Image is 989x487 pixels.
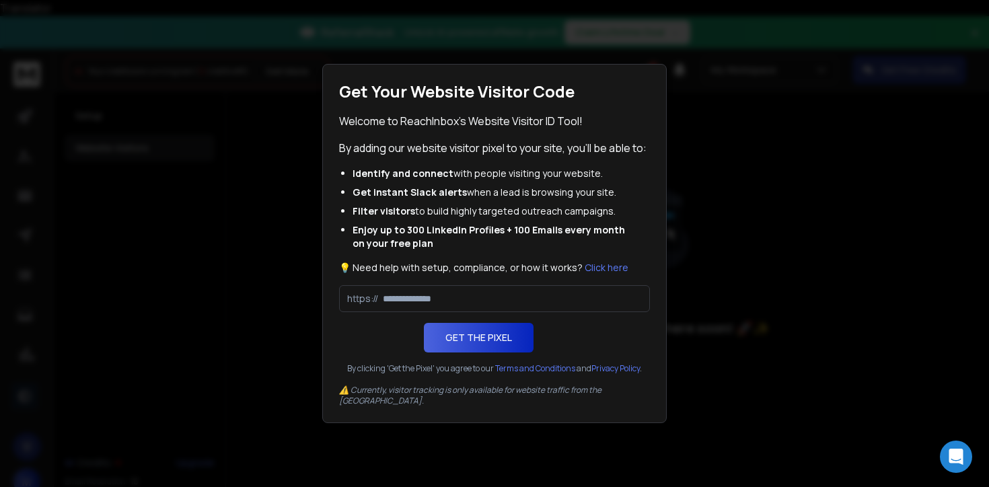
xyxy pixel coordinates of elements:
li: Enjoy up to 300 LinkedIn Profiles + 100 Emails every month on your free plan [353,223,636,250]
span: Filter visitors [353,204,415,217]
a: Terms and Conditions [495,363,575,374]
button: Get the Pixel [424,323,534,352]
span: Identify and connect [353,167,453,180]
a: Privacy Policy [591,363,640,374]
p: By clicking 'Get the Pixel' you agree to our and . [339,363,650,374]
button: Click here [585,261,628,274]
p: By adding our website visitor pixel to your site, you'll be able to: [339,140,650,156]
h1: Get Your Website Visitor Code [339,81,650,102]
p: Welcome to ReachInbox's Website Visitor ID Tool! [339,113,650,129]
li: with people visiting your website. [353,167,636,180]
li: when a lead is browsing your site. [353,186,636,199]
div: Open Intercom Messenger [940,441,972,473]
span: Get instant Slack alerts [353,186,467,198]
p: 💡 Need help with setup, compliance, or how it works? [339,261,650,274]
p: ⚠️ Currently, visitor tracking is only available for website traffic from the [GEOGRAPHIC_DATA]. [339,385,650,406]
li: to build highly targeted outreach campaigns. [353,204,636,218]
